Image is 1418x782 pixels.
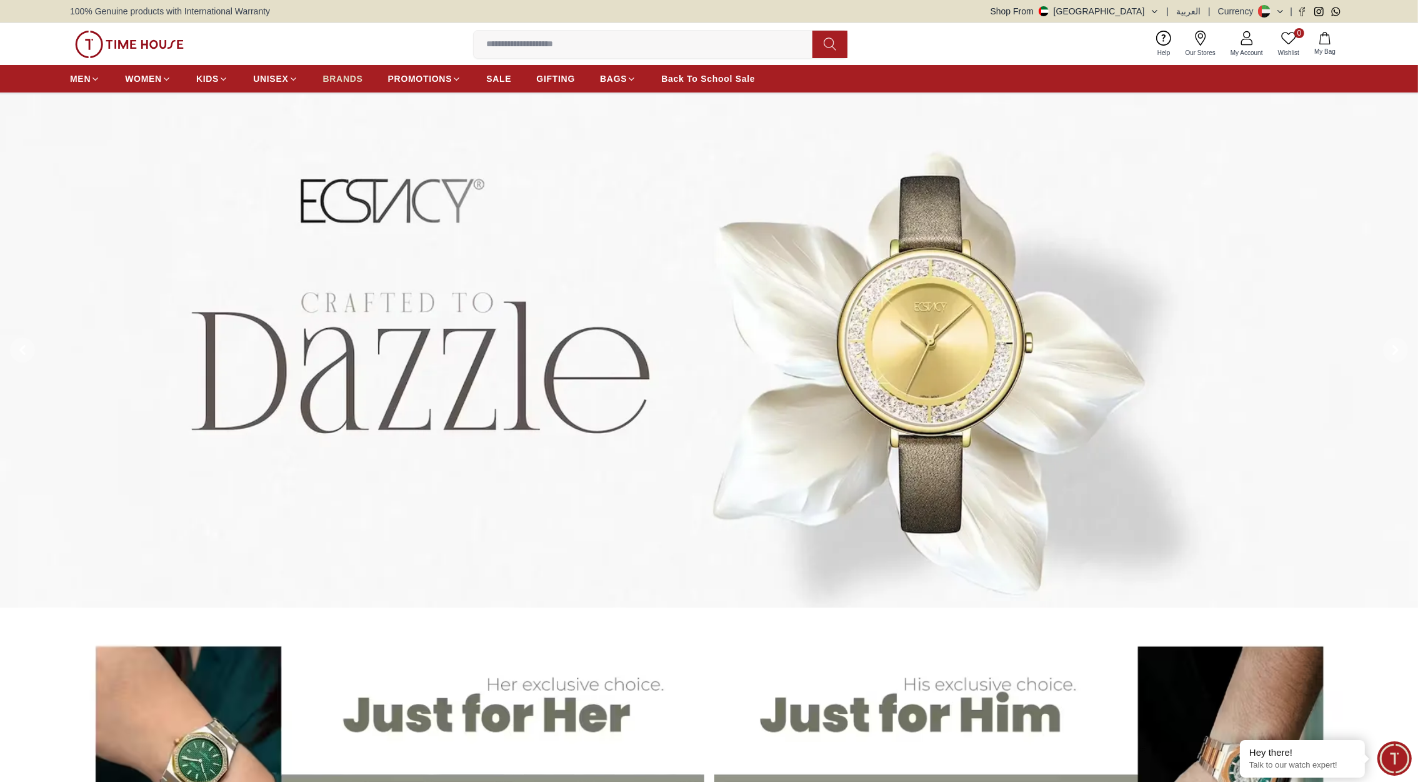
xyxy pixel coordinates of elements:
[75,31,184,58] img: ...
[1150,28,1178,60] a: Help
[1181,48,1221,58] span: Our Stores
[486,73,511,85] span: SALE
[1297,7,1307,16] a: Facebook
[1178,28,1223,60] a: Our Stores
[536,68,575,90] a: GIFTING
[1249,760,1356,771] p: Talk to our watch expert!
[486,68,511,90] a: SALE
[1290,5,1292,18] span: |
[323,68,363,90] a: BRANDS
[661,73,755,85] span: Back To School Sale
[253,73,288,85] span: UNISEX
[1039,6,1049,16] img: United Arab Emirates
[1218,5,1259,18] div: Currency
[536,73,575,85] span: GIFTING
[1314,7,1324,16] a: Instagram
[196,73,219,85] span: KIDS
[1309,47,1341,56] span: My Bag
[1294,28,1304,38] span: 0
[125,68,171,90] a: WOMEN
[323,73,363,85] span: BRANDS
[661,68,755,90] a: Back To School Sale
[70,5,270,18] span: 100% Genuine products with International Warranty
[1152,48,1176,58] span: Help
[388,68,462,90] a: PROMOTIONS
[1377,741,1412,776] div: Chat Widget
[600,68,636,90] a: BAGS
[991,5,1159,18] button: Shop From[GEOGRAPHIC_DATA]
[1249,746,1356,759] div: Hey there!
[1176,5,1201,18] button: العربية
[1331,7,1341,16] a: Whatsapp
[1226,48,1268,58] span: My Account
[196,68,228,90] a: KIDS
[125,73,162,85] span: WOMEN
[1273,48,1304,58] span: Wishlist
[1271,28,1307,60] a: 0Wishlist
[388,73,452,85] span: PROMOTIONS
[253,68,297,90] a: UNISEX
[1307,29,1343,59] button: My Bag
[600,73,627,85] span: BAGS
[70,68,100,90] a: MEN
[70,73,91,85] span: MEN
[1167,5,1169,18] span: |
[1208,5,1211,18] span: |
